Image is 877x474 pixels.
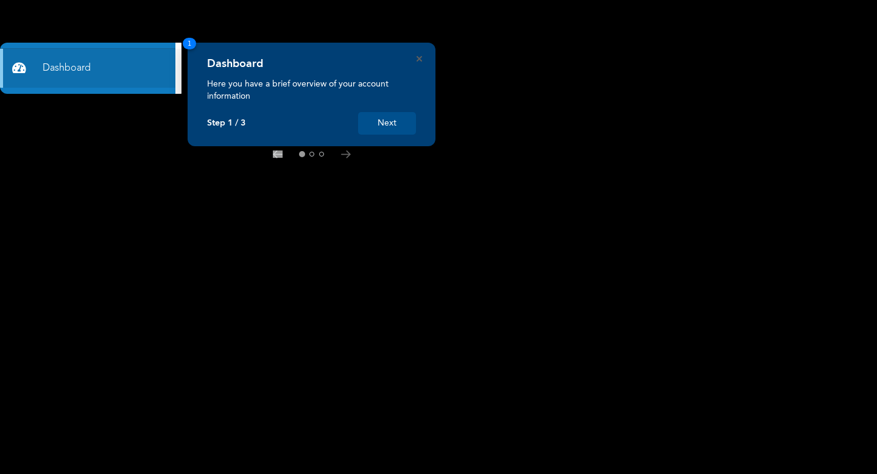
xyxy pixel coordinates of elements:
p: Step 1 / 3 [207,118,245,129]
h4: Dashboard [207,57,263,71]
button: Close [417,56,422,62]
button: Next [358,112,416,135]
p: Here you have a brief overview of your account information [207,78,416,102]
span: 1 [183,38,196,49]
